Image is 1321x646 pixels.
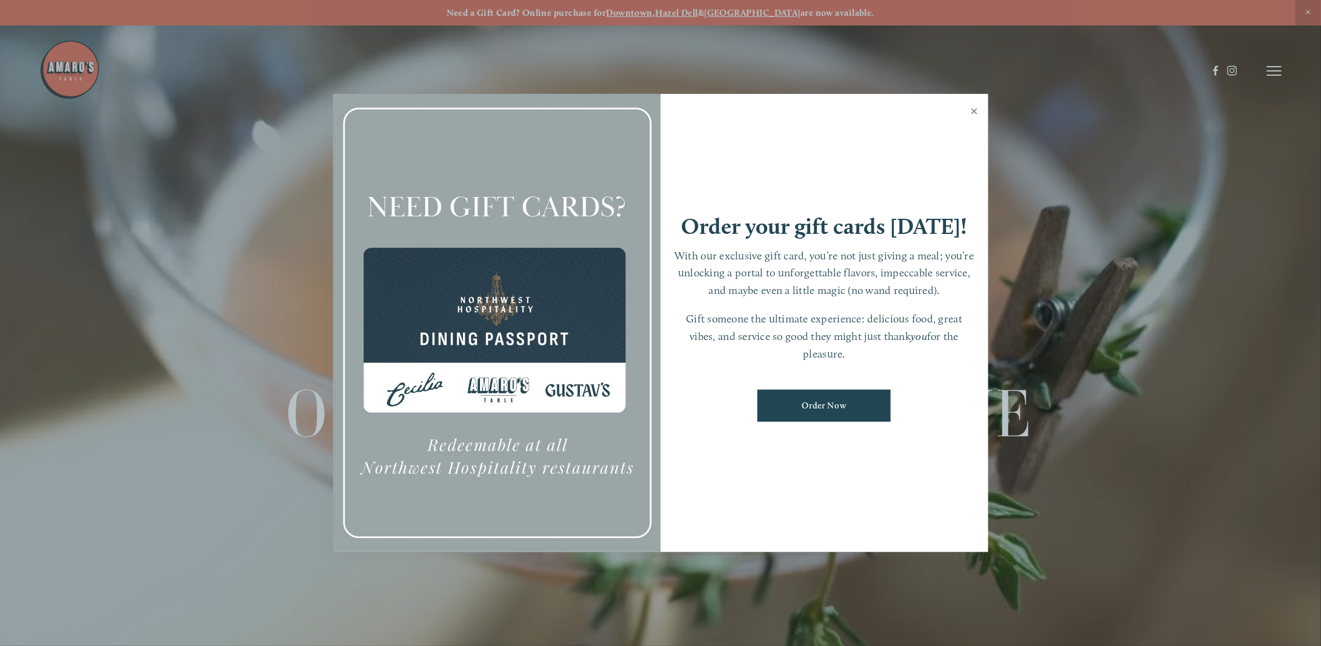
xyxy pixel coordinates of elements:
[673,247,976,299] p: With our exclusive gift card, you’re not just giving a meal; you’re unlocking a portal to unforge...
[757,390,891,422] a: Order Now
[911,330,927,342] em: you
[673,310,976,362] p: Gift someone the ultimate experience: delicious food, great vibes, and service so good they might...
[681,215,967,238] h1: Order your gift cards [DATE]!
[963,96,987,130] a: Close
